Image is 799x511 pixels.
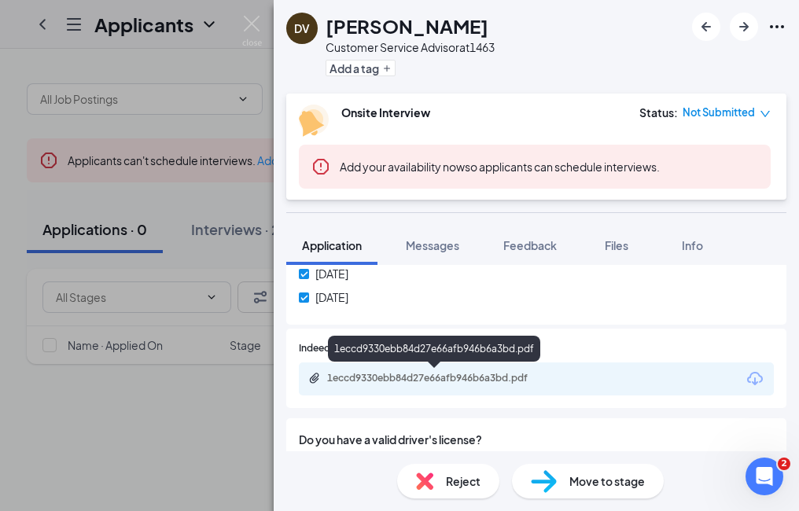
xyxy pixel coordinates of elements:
[294,20,310,36] div: DV
[302,238,362,252] span: Application
[639,105,678,120] div: Status :
[735,17,753,36] svg: ArrowRight
[327,372,547,384] div: 1eccd9330ebb84d27e66afb946b6a3bd.pdf
[341,105,430,119] b: Onsite Interview
[683,105,755,120] span: Not Submitted
[299,341,368,356] span: Indeed Resume
[328,336,540,362] div: 1eccd9330ebb84d27e66afb946b6a3bd.pdf
[315,265,348,282] span: [DATE]
[308,372,321,384] svg: Paperclip
[326,13,488,39] h1: [PERSON_NAME]
[446,472,481,490] span: Reject
[692,13,720,41] button: ArrowLeftNew
[682,238,703,252] span: Info
[340,159,465,175] button: Add your availability now
[315,289,348,306] span: [DATE]
[746,369,764,388] svg: Download
[382,64,392,73] svg: Plus
[760,108,771,119] span: down
[746,458,783,495] iframe: Intercom live chat
[697,17,716,36] svg: ArrowLeftNew
[406,238,459,252] span: Messages
[299,431,774,448] span: Do you have a valid driver's license?
[326,60,396,76] button: PlusAdd a tag
[340,160,660,174] span: so applicants can schedule interviews.
[730,13,758,41] button: ArrowRight
[768,17,786,36] svg: Ellipses
[605,238,628,252] span: Files
[326,39,495,55] div: Customer Service Advisor at 1463
[503,238,557,252] span: Feedback
[569,472,645,490] span: Move to stage
[311,157,330,176] svg: Error
[778,458,790,470] span: 2
[308,372,563,387] a: Paperclip1eccd9330ebb84d27e66afb946b6a3bd.pdf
